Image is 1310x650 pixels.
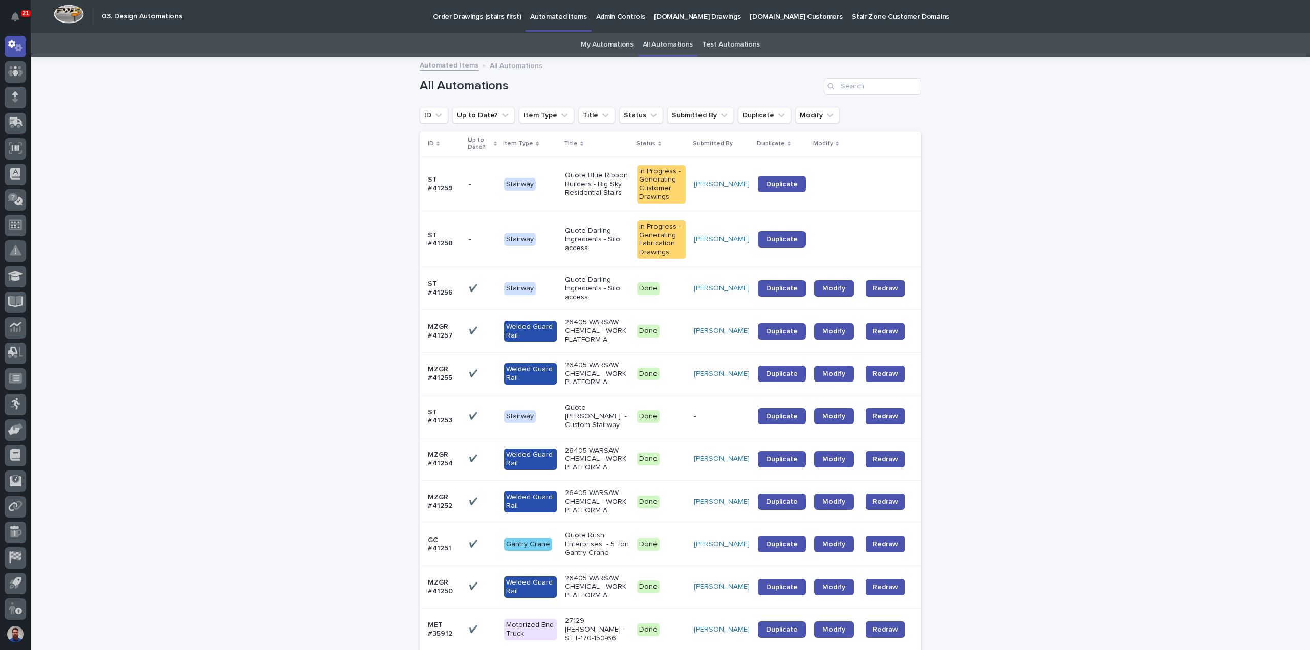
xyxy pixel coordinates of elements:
[758,323,806,340] a: Duplicate
[469,325,479,335] p: ✔️
[504,363,557,385] div: Welded Guard Rail
[766,626,798,633] span: Duplicate
[758,366,806,382] a: Duplicate
[738,107,791,123] button: Duplicate
[814,408,854,424] a: Modify
[428,578,461,596] p: MZGR #41250
[814,280,854,297] a: Modify
[420,267,921,309] tr: ST #41256✔️✔️ StairwayQuote Darling Ingredients - Silo accessDone[PERSON_NAME] DuplicateModifyRedraw
[814,579,854,595] a: Modify
[581,33,634,57] a: My Automations
[694,180,750,189] a: [PERSON_NAME]
[637,282,660,295] div: Done
[866,579,905,595] button: Redraw
[866,494,905,510] button: Redraw
[504,282,536,295] div: Stairway
[872,369,898,379] span: Redraw
[428,175,461,193] p: ST #41259
[866,280,905,297] button: Redraw
[824,78,921,95] div: Search
[428,451,461,468] p: MZGR #41254
[420,59,478,71] a: Automated Items
[694,455,750,463] a: [PERSON_NAME]
[766,370,798,377] span: Duplicate
[420,352,921,395] tr: MZGR #41255✔️✔️ Welded Guard Rail26405 WARSAW CHEMICAL - WORK PLATFORM ADone[PERSON_NAME] Duplica...
[822,541,845,548] span: Modify
[636,138,656,149] p: Status
[565,489,629,514] p: 26405 WARSAW CHEMICAL - WORK PLATFORM A
[637,496,660,508] div: Done
[637,165,686,204] div: In Progress - Generating Customer Drawings
[822,328,845,335] span: Modify
[872,411,898,421] span: Redraw
[428,231,461,249] p: ST #41258
[822,285,845,292] span: Modify
[694,235,750,244] a: [PERSON_NAME]
[766,236,798,243] span: Duplicate
[519,107,574,123] button: Item Type
[758,536,806,552] a: Duplicate
[504,410,536,423] div: Stairway
[504,233,536,246] div: Stairway
[814,536,854,552] a: Modify
[428,621,461,638] p: MET #35912
[758,280,806,297] a: Duplicate
[452,107,515,123] button: Up to Date?
[814,494,854,510] a: Modify
[420,438,921,480] tr: MZGR #41254✔️✔️ Welded Guard Rail26405 WARSAW CHEMICAL - WORK PLATFORM ADone[PERSON_NAME] Duplica...
[866,366,905,382] button: Redraw
[822,626,845,633] span: Modify
[637,580,660,593] div: Done
[637,325,660,338] div: Done
[822,370,845,377] span: Modify
[758,621,806,638] a: Duplicate
[565,227,629,252] p: Quote Darling Ingredients - Silo access
[565,617,629,642] p: 27129 [PERSON_NAME] - STT-170-150-66
[872,497,898,507] span: Redraw
[469,178,473,189] p: -
[866,536,905,552] button: Redraw
[420,79,820,94] h1: All Automations
[637,453,660,465] div: Done
[619,107,663,123] button: Status
[637,220,686,259] div: In Progress - Generating Fabrication Drawings
[766,285,798,292] span: Duplicate
[54,5,84,24] img: Workspace Logo
[872,454,898,464] span: Redraw
[694,582,750,591] a: [PERSON_NAME]
[814,621,854,638] a: Modify
[667,107,734,123] button: Submitted By
[504,491,557,512] div: Welded Guard Rail
[420,107,448,123] button: ID
[469,410,479,421] p: ✔️
[637,623,660,636] div: Done
[565,446,629,472] p: 26405 WARSAW CHEMICAL - WORK PLATFORM A
[822,413,845,420] span: Modify
[814,323,854,340] a: Modify
[866,621,905,638] button: Redraw
[565,318,629,344] p: 26405 WARSAW CHEMICAL - WORK PLATFORM A
[694,327,750,335] a: [PERSON_NAME]
[564,138,578,149] p: Title
[766,541,798,548] span: Duplicate
[428,493,461,510] p: MZGR #41252
[702,33,760,57] a: Test Automations
[694,412,750,421] p: -
[693,138,733,149] p: Submitted By
[428,138,434,149] p: ID
[565,531,629,557] p: Quote Rush Enterprises - 5 Ton Gantry Crane
[469,233,473,244] p: -
[813,138,833,149] p: Modify
[504,576,557,598] div: Welded Guard Rail
[637,368,660,380] div: Done
[13,12,26,29] div: Notifications21
[469,580,479,591] p: ✔️
[766,584,798,591] span: Duplicate
[637,538,660,551] div: Done
[420,212,921,267] tr: ST #41258-- StairwayQuote Darling Ingredients - Silo accessIn Progress - Generating Fabrication D...
[822,498,845,505] span: Modify
[428,323,461,340] p: MZGR #41257
[469,538,479,549] p: ✔️
[420,310,921,352] tr: MZGR #41257✔️✔️ Welded Guard Rail26405 WARSAW CHEMICAL - WORK PLATFORM ADone[PERSON_NAME] Duplica...
[814,451,854,467] a: Modify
